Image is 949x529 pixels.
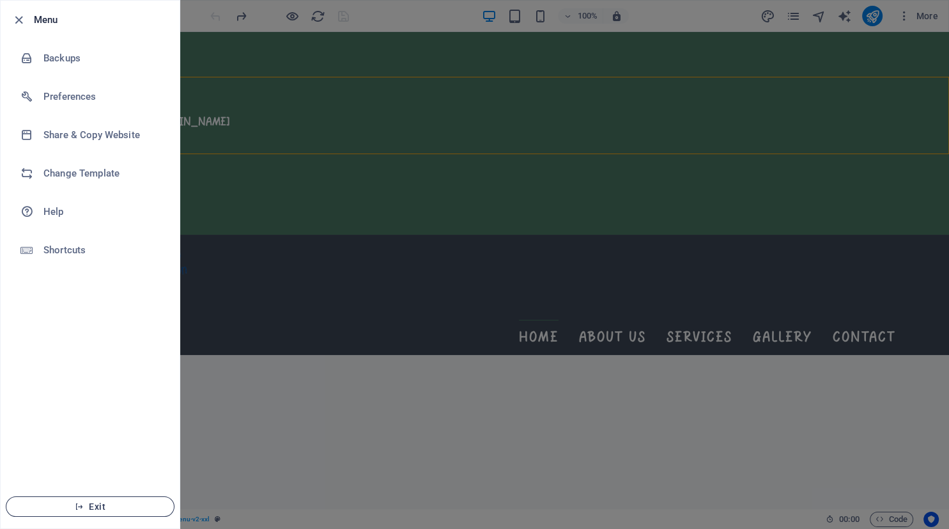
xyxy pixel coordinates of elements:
h6: Help [43,204,162,219]
h6: Backups [43,51,162,66]
h6: Change Template [43,166,162,181]
a: Help [1,193,180,231]
a: [PHONE_NUMBER] [10,99,877,126]
a: [EMAIL_ADDRESS][DOMAIN_NAME] [10,74,877,99]
h6: Shortcuts [43,242,162,258]
h6: Menu [34,12,169,28]
span: Exit [17,501,164,512]
button: Exit [6,496,174,517]
h6: Share & Copy Website [43,127,162,143]
h6: Preferences [43,89,162,104]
